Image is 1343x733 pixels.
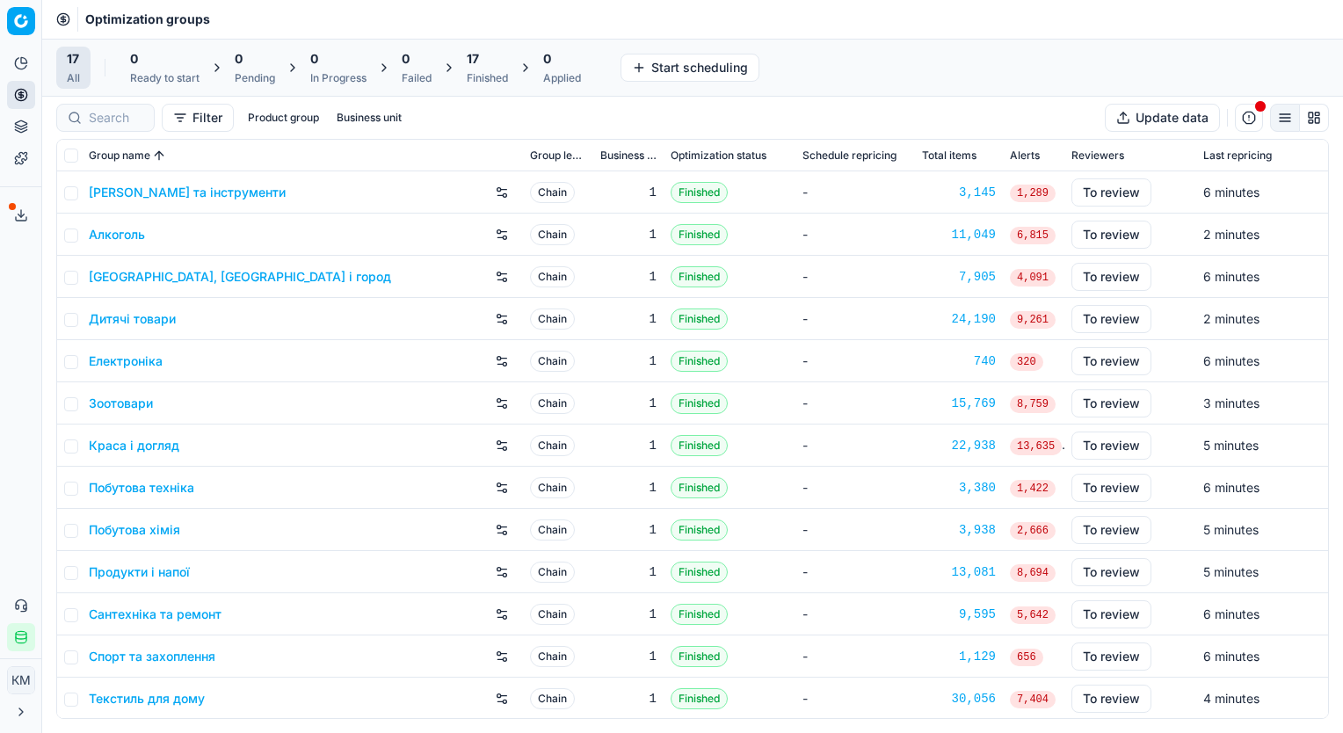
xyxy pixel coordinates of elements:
[130,50,138,68] span: 0
[922,352,996,370] a: 740
[85,11,210,28] nav: breadcrumb
[89,563,190,581] a: Продукти і напої
[922,563,996,581] a: 13,081
[922,648,996,665] div: 1,129
[1071,642,1151,671] button: To review
[530,519,575,541] span: Chain
[89,310,176,328] a: Дитячі товари
[150,147,168,164] button: Sorted by Group name ascending
[671,149,766,163] span: Optimization status
[67,50,79,68] span: 17
[1071,516,1151,544] button: To review
[530,604,575,625] span: Chain
[1071,558,1151,586] button: To review
[795,340,915,382] td: -
[600,563,657,581] div: 1
[1203,353,1260,368] span: 6 minutes
[1010,649,1043,666] span: 656
[922,268,996,286] div: 7,905
[795,467,915,509] td: -
[467,50,479,68] span: 17
[1010,149,1040,163] span: Alerts
[402,50,410,68] span: 0
[67,71,80,85] div: All
[600,226,657,243] div: 1
[671,308,728,330] span: Finished
[1203,522,1259,537] span: 5 minutes
[795,635,915,678] td: -
[922,149,976,163] span: Total items
[89,184,286,201] a: [PERSON_NAME] та інструменти
[600,149,657,163] span: Business unit
[671,182,728,203] span: Finished
[89,690,205,708] a: Текстиль для дому
[795,382,915,425] td: -
[795,298,915,340] td: -
[530,562,575,583] span: Chain
[922,226,996,243] a: 11,049
[467,71,508,85] div: Finished
[600,606,657,623] div: 1
[1010,396,1056,413] span: 8,759
[922,184,996,201] a: 3,145
[600,395,657,412] div: 1
[1071,305,1151,333] button: To review
[1071,432,1151,460] button: To review
[600,521,657,539] div: 1
[1203,185,1260,200] span: 6 minutes
[671,562,728,583] span: Finished
[89,521,180,539] a: Побутова хімія
[402,71,432,85] div: Failed
[922,395,996,412] a: 15,769
[1010,269,1056,287] span: 4,091
[85,11,210,28] span: Optimization groups
[543,50,551,68] span: 0
[130,71,200,85] div: Ready to start
[600,268,657,286] div: 1
[530,393,575,414] span: Chain
[795,171,915,214] td: -
[795,425,915,467] td: -
[1071,474,1151,502] button: To review
[671,351,728,372] span: Finished
[600,310,657,328] div: 1
[671,604,728,625] span: Finished
[1010,522,1056,540] span: 2,666
[7,666,35,694] button: КM
[922,479,996,497] a: 3,380
[1203,480,1260,495] span: 6 minutes
[802,149,897,163] span: Schedule repricing
[1071,149,1124,163] span: Reviewers
[89,226,145,243] a: Алкоголь
[1010,438,1062,455] span: 13,635
[600,184,657,201] div: 1
[600,690,657,708] div: 1
[795,593,915,635] td: -
[600,479,657,497] div: 1
[600,437,657,454] div: 1
[1203,649,1260,664] span: 6 minutes
[671,688,728,709] span: Finished
[1203,227,1260,242] span: 2 minutes
[1203,691,1260,706] span: 4 minutes
[1203,149,1272,163] span: Last repricing
[1010,353,1043,371] span: 320
[795,256,915,298] td: -
[530,149,586,163] span: Group level
[530,182,575,203] span: Chain
[1203,438,1259,453] span: 5 minutes
[310,50,318,68] span: 0
[1010,480,1056,497] span: 1,422
[1010,185,1056,202] span: 1,289
[1203,396,1260,410] span: 3 minutes
[922,437,996,454] a: 22,938
[922,606,996,623] a: 9,595
[1071,600,1151,628] button: To review
[1071,389,1151,417] button: To review
[795,551,915,593] td: -
[922,521,996,539] a: 3,938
